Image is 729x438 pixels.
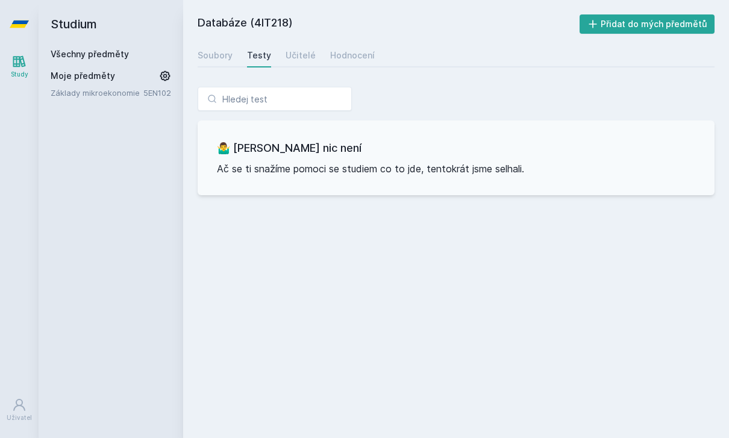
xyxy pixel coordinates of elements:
a: 5EN102 [143,88,171,98]
div: Učitelé [286,49,316,61]
a: Study [2,48,36,85]
input: Hledej test [198,87,352,111]
a: Testy [247,43,271,67]
span: Moje předměty [51,70,115,82]
a: Hodnocení [330,43,375,67]
a: Uživatel [2,392,36,428]
h2: Databáze (4IT218) [198,14,580,34]
a: Učitelé [286,43,316,67]
button: Přidat do mých předmětů [580,14,715,34]
div: Study [11,70,28,79]
div: Soubory [198,49,233,61]
div: Hodnocení [330,49,375,61]
a: Soubory [198,43,233,67]
a: Základy mikroekonomie [51,87,143,99]
div: Uživatel [7,413,32,422]
div: Testy [247,49,271,61]
h3: 🤷‍♂️ [PERSON_NAME] nic není [217,140,695,157]
a: Všechny předměty [51,49,129,59]
p: Ač se ti snažíme pomoci se studiem co to jde, tentokrát jsme selhali. [217,161,695,176]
